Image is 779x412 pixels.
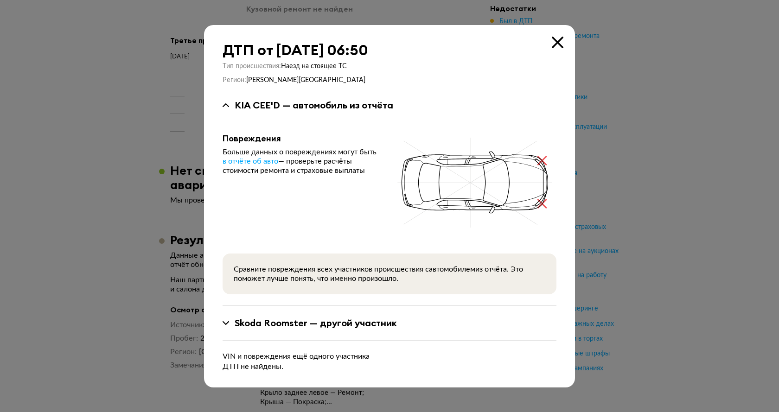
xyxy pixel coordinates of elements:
div: Skoda Roomster — другой участник [235,317,397,329]
div: Сравните повреждения всех участников происшествия с автомобилем из отчёта. Это поможет лучше поня... [234,265,545,283]
div: Тип происшествия : [223,62,556,70]
div: Повреждения [223,133,379,144]
div: ДТП от [DATE] 06:50 [223,42,556,58]
span: в отчёте об авто [223,158,278,165]
div: KIA CEE'D — автомобиль из отчёта [235,99,393,111]
div: Больше данных о повреждениях могут быть — проверьте расчёты стоимости ремонта и страховые выплаты [223,147,379,175]
div: Регион : [223,76,556,84]
a: в отчёте об авто [223,157,278,166]
span: [PERSON_NAME][GEOGRAPHIC_DATA] [246,77,365,83]
span: Наезд на стоящее ТС [281,63,347,70]
span: VIN и повреждения ещё одного участника ДТП не найдены. [223,353,370,370]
